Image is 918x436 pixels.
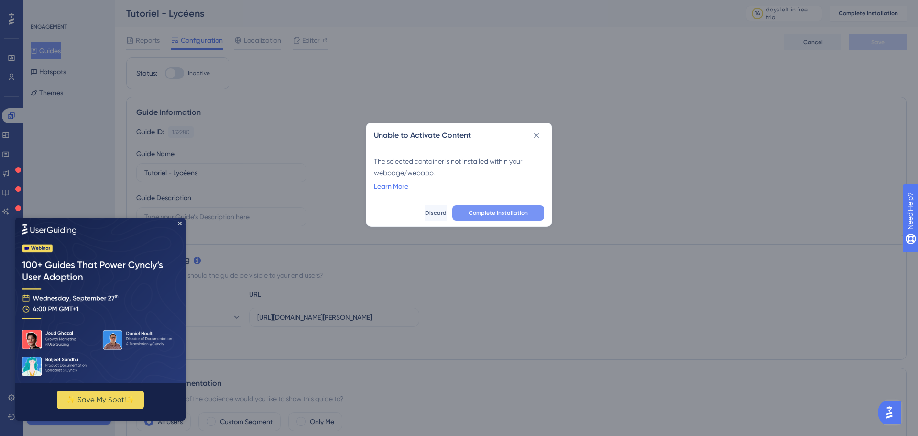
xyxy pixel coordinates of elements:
span: Need Help? [22,2,60,14]
button: ✨ Save My Spot!✨ [42,173,129,191]
h2: Unable to Activate Content [374,130,471,141]
div: Close Preview [163,4,166,8]
iframe: UserGuiding AI Assistant Launcher [878,398,907,427]
span: Complete Installation [469,209,528,217]
span: Discard [425,209,447,217]
div: The selected container is not installed within your webpage/webapp. [374,156,544,179]
a: Learn More [374,180,408,192]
